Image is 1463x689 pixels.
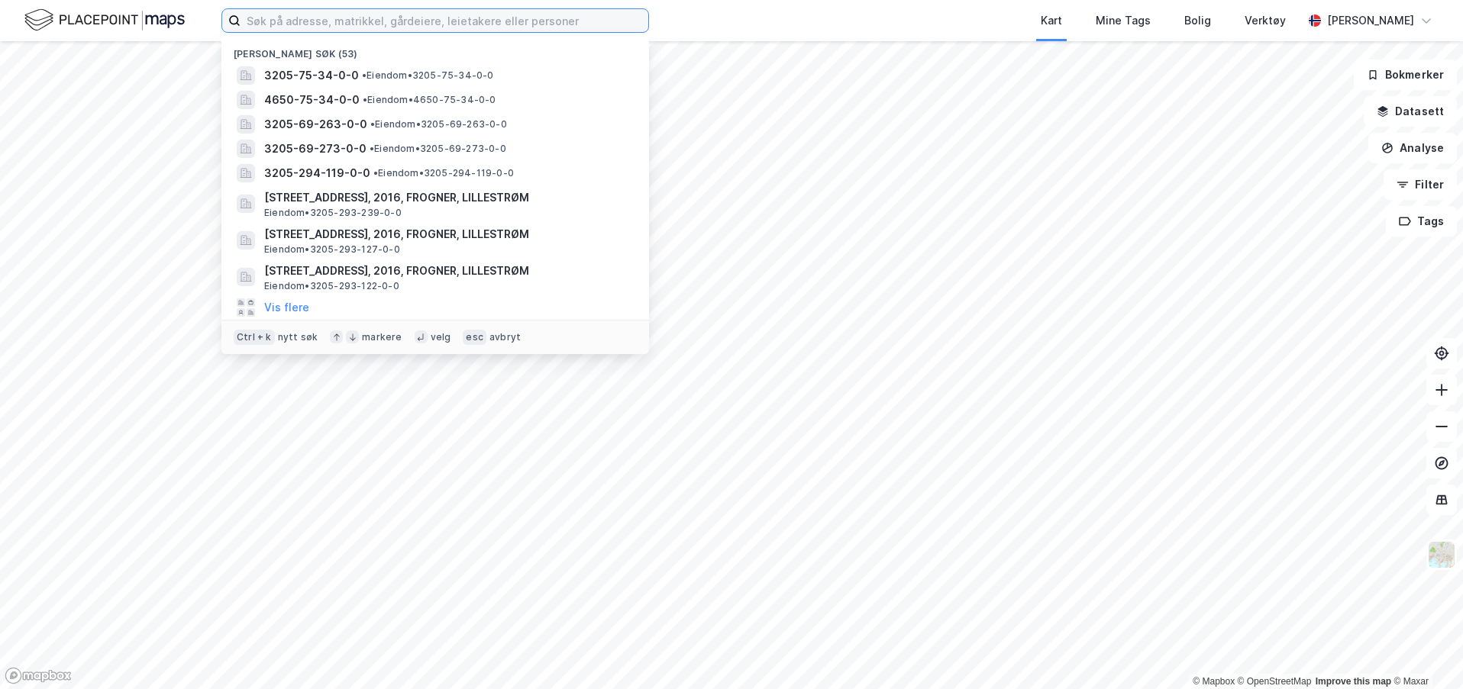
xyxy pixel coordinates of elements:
span: 3205-69-263-0-0 [264,115,367,134]
span: [STREET_ADDRESS], 2016, FROGNER, LILLESTRØM [264,225,631,243]
a: Mapbox homepage [5,667,72,684]
span: Eiendom • 3205-75-34-0-0 [362,69,494,82]
div: Bolig [1184,11,1211,30]
div: Mine Tags [1096,11,1151,30]
span: 3205-294-119-0-0 [264,164,370,182]
img: logo.f888ab2527a4732fd821a326f86c7f29.svg [24,7,185,34]
span: 3205-75-34-0-0 [264,66,359,85]
div: esc [463,330,486,345]
input: Søk på adresse, matrikkel, gårdeiere, leietakere eller personer [241,9,648,32]
div: Verktøy [1245,11,1286,30]
div: Ctrl + k [234,330,275,345]
span: • [370,143,374,154]
div: [PERSON_NAME] søk (53) [221,36,649,63]
span: 4650-75-34-0-0 [264,91,360,109]
span: Eiendom • 3205-69-273-0-0 [370,143,506,155]
div: Kart [1041,11,1062,30]
span: Eiendom • 3205-69-263-0-0 [370,118,507,130]
button: Filter [1384,169,1457,200]
a: Mapbox [1193,676,1235,687]
button: Datasett [1364,96,1457,127]
div: velg [431,331,451,343]
span: [STREET_ADDRESS], 2016, FROGNER, LILLESTRØM [264,262,631,280]
a: OpenStreetMap [1238,676,1312,687]
img: Z [1427,540,1456,569]
span: • [370,118,375,130]
button: Tags [1386,206,1457,237]
div: markere [362,331,402,343]
span: [STREET_ADDRESS], 2016, FROGNER, LILLESTRØM [264,188,631,207]
button: Vis flere [264,298,309,317]
span: • [363,94,367,105]
span: • [373,167,378,179]
span: 3205-69-273-0-0 [264,140,367,158]
span: Eiendom • 3205-293-127-0-0 [264,243,400,256]
div: [PERSON_NAME] [1327,11,1414,30]
button: Bokmerker [1354,60,1457,90]
span: Eiendom • 3205-293-122-0-0 [264,280,399,292]
div: nytt søk [278,331,318,343]
div: Kontrollprogram for chat [1387,616,1463,689]
span: • [362,69,367,81]
iframe: Chat Widget [1387,616,1463,689]
div: avbryt [489,331,521,343]
a: Improve this map [1316,676,1391,687]
span: Eiendom • 3205-294-119-0-0 [373,167,514,179]
button: Analyse [1368,133,1457,163]
span: Eiendom • 3205-293-239-0-0 [264,207,402,219]
span: Eiendom • 4650-75-34-0-0 [363,94,496,106]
